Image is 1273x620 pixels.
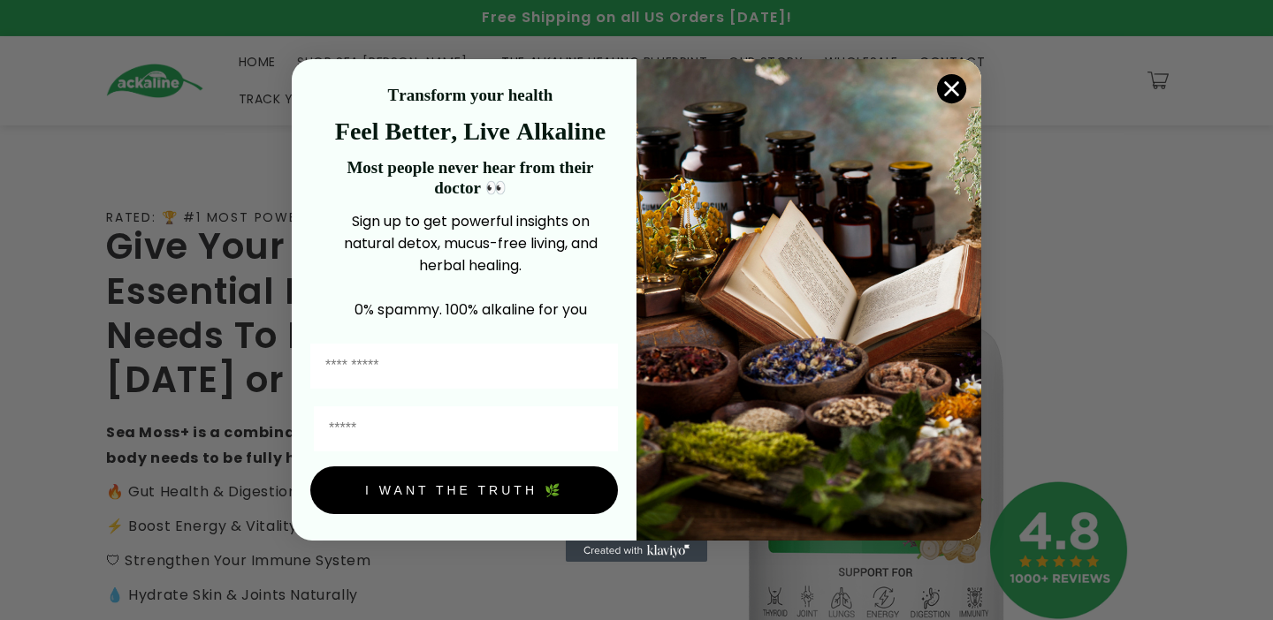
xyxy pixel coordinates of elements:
a: Created with Klaviyo - opens in a new tab [566,541,707,562]
p: Sign up to get powerful insights on natural detox, mucus-free living, and herbal healing. [323,210,618,276]
input: Email [314,406,618,451]
img: 4a4a186a-b914-4224-87c7-990d8ecc9bca.jpeg [636,59,981,541]
input: First Name [310,344,618,389]
button: Close dialog [936,73,967,104]
p: 0% spammy. 100% alkaline for you [323,299,618,321]
strong: Feel Better, Live Alkaline [335,117,606,145]
button: I WANT THE TRUTH 🌿 [310,466,618,514]
strong: Most people never hear from their doctor 👀 [347,158,593,197]
strong: Transform your health [388,86,553,104]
